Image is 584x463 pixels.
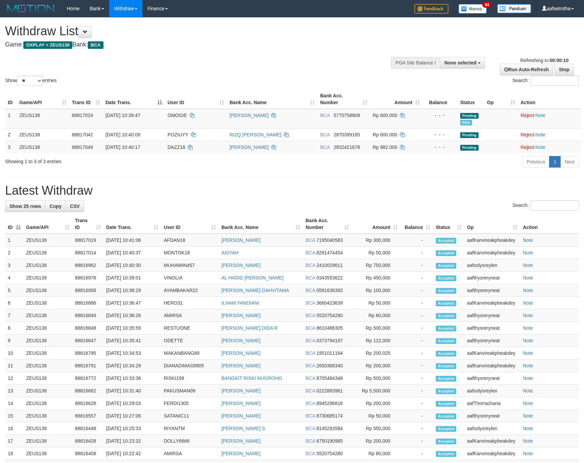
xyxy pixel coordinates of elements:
[464,284,520,297] td: aafthysreryneat
[464,247,520,259] td: aafKanvireakpheakdey
[464,234,520,247] td: aafKanvireakpheakdey
[221,413,260,419] a: [PERSON_NAME]
[72,309,103,322] td: 88816849
[161,272,219,284] td: VINOLIA
[105,144,140,150] span: [DATE] 10:40:17
[523,288,533,293] a: Note
[352,397,401,410] td: Rp 200,000
[523,401,533,406] a: Note
[23,397,72,410] td: ZEUS138
[161,309,219,322] td: AMIRSA
[401,309,433,322] td: -
[523,263,533,268] a: Note
[23,284,72,297] td: ZEUS138
[352,234,401,247] td: Rp 300,000
[45,200,66,212] a: Copy
[5,410,23,422] td: 15
[103,234,161,247] td: [DATE] 10:41:06
[521,113,534,118] a: Reject
[72,385,103,397] td: 88816662
[103,309,161,322] td: [DATE] 10:36:26
[401,214,433,234] th: Balance: activate to sort column ascending
[72,297,103,309] td: 88816886
[520,58,568,63] span: Refreshing in:
[436,263,456,269] span: Accepted
[320,113,330,118] span: BCA
[320,132,330,137] span: BCA
[523,438,533,444] a: Note
[458,90,484,109] th: Status
[72,322,103,334] td: 88816848
[70,204,80,209] span: CSV
[316,388,343,393] span: Copy 0222883961 to clipboard
[352,347,401,360] td: Rp 200,025
[460,132,479,138] span: Pending
[370,90,423,109] th: Amount: activate to sort column ascending
[5,90,17,109] th: ID
[161,322,219,334] td: RESTUONE
[433,214,464,234] th: Status: activate to sort column ascending
[221,401,260,406] a: [PERSON_NAME]
[161,334,219,347] td: ODETTE
[221,288,289,293] a: [PERSON_NAME] DAHVITAMA
[103,322,161,334] td: [DATE] 10:35:59
[161,360,219,372] td: DIANADIMAS9905
[17,76,42,86] select: Showentries
[464,214,520,234] th: Op: activate to sort column ascending
[436,238,456,244] span: Accepted
[436,275,456,281] span: Accepted
[168,113,187,118] span: OMOGIE
[317,90,370,109] th: Bank Acc. Number: activate to sort column ascending
[5,155,238,165] div: Showing 1 to 3 of 3 entries
[334,132,360,137] span: Copy 2870399165 to clipboard
[436,301,456,306] span: Accepted
[72,397,103,410] td: 88816628
[72,284,103,297] td: 88816958
[72,132,93,137] span: 88817042
[464,322,520,334] td: aafthysreryneat
[316,350,343,356] span: Copy 1951011164 to clipboard
[518,141,581,153] td: ·
[436,338,456,344] span: Accepted
[23,385,72,397] td: ZEUS138
[531,200,579,211] input: Search:
[23,297,72,309] td: ZEUS138
[5,3,57,14] img: MOTION_logo.png
[373,132,397,137] span: Rp 600.000
[5,76,57,86] label: Show entries
[23,360,72,372] td: ZEUS138
[523,388,533,393] a: Note
[521,132,534,137] a: Reject
[440,57,485,69] button: None selected
[5,184,579,197] h1: Latest Withdraw
[23,214,72,234] th: Game/API: activate to sort column ascending
[5,284,23,297] td: 5
[401,297,433,309] td: -
[306,338,315,343] span: BCA
[316,250,343,255] span: Copy 8291474454 to clipboard
[401,272,433,284] td: -
[5,41,383,48] h4: Game: Bank:
[352,247,401,259] td: Rp 50,000
[523,375,533,381] a: Note
[522,156,549,168] a: Previous
[460,113,479,119] span: Pending
[523,350,533,356] a: Note
[105,132,140,137] span: [DATE] 10:40:09
[523,451,533,456] a: Note
[5,272,23,284] td: 4
[306,237,315,243] span: BCA
[5,309,23,322] td: 7
[221,300,259,306] a: ILHAM FANDIANI
[316,237,343,243] span: Copy 7195040583 to clipboard
[161,234,219,247] td: AFDAN18
[5,200,45,212] a: Show 25 rows
[230,113,269,118] a: [PERSON_NAME]
[5,372,23,385] td: 12
[464,397,520,410] td: aafThorrachana
[464,309,520,322] td: aafthysreryneat
[352,259,401,272] td: Rp 750,000
[72,372,103,385] td: 88816772
[523,300,533,306] a: Note
[5,385,23,397] td: 13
